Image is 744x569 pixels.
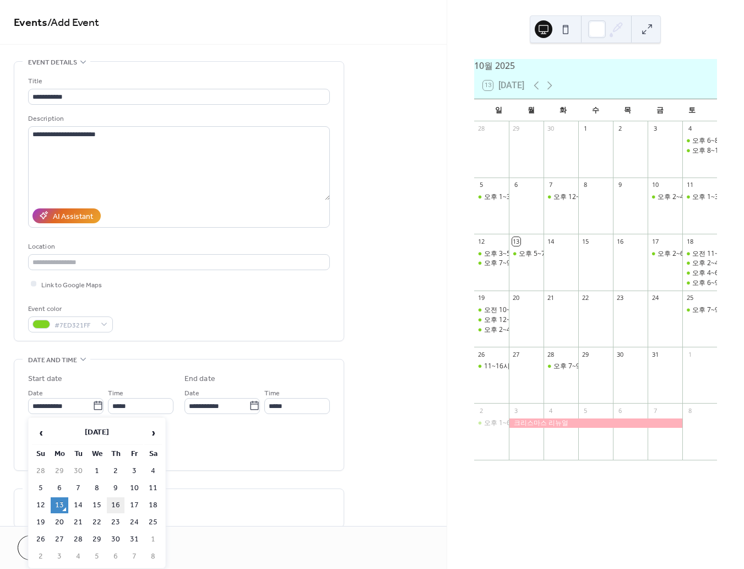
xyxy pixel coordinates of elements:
[547,294,555,302] div: 21
[264,387,280,399] span: Time
[474,192,509,202] div: 오후 1~3, 유*지
[484,305,539,315] div: 오전 10~12, 한*원
[474,249,509,259] div: 오후 3~5, 박*연
[126,480,143,496] td: 10
[692,305,739,315] div: 오후 7~9, 지*원
[28,355,77,366] span: Date and time
[51,446,68,462] th: Mo
[474,259,509,268] div: 오후 7~9, 박*우
[477,294,486,302] div: 19
[107,532,124,547] td: 30
[692,259,732,268] div: 오후 2~4, 한*
[18,535,85,560] button: Cancel
[51,463,68,479] td: 29
[107,480,124,496] td: 9
[107,549,124,565] td: 6
[484,325,531,335] div: 오후 2~4, 한*우
[692,278,739,288] div: 오후 6~9, 상*정
[544,362,578,371] div: 오후 7~9, 하*범
[692,136,739,146] div: 오후 6~8, 하*수
[69,497,87,513] td: 14
[108,387,123,399] span: Time
[474,305,509,315] div: 오전 10~12, 한*원
[107,446,124,462] th: Th
[144,446,162,462] th: Sa
[553,362,600,371] div: 오후 7~9, 하*범
[144,532,162,547] td: 1
[107,497,124,513] td: 16
[88,480,106,496] td: 8
[686,406,694,415] div: 8
[32,422,49,444] span: ‹
[69,480,87,496] td: 7
[682,146,717,155] div: 오후 8~10, 김*진
[484,192,531,202] div: 오후 1~3, 유*지
[474,59,717,72] div: 10월 2025
[28,303,111,315] div: Event color
[512,406,520,415] div: 3
[32,514,50,530] td: 19
[51,421,143,445] th: [DATE]
[616,125,624,133] div: 2
[69,446,87,462] th: Tu
[88,463,106,479] td: 1
[616,237,624,245] div: 16
[616,181,624,189] div: 9
[682,269,717,278] div: 오후 4~6, 김*석
[651,181,659,189] div: 10
[69,463,87,479] td: 30
[686,125,694,133] div: 4
[651,237,659,245] div: 17
[515,99,547,121] div: 월
[682,259,717,268] div: 오후 2~4, 한*
[28,113,328,125] div: Description
[686,181,694,189] div: 11
[682,136,717,146] div: 오후 6~8, 하*수
[126,446,143,462] th: Fr
[474,315,509,325] div: 오후 12~2, 김*연
[612,99,644,121] div: 목
[28,241,328,253] div: Location
[144,497,162,513] td: 18
[126,514,143,530] td: 24
[126,497,143,513] td: 17
[145,422,161,444] span: ›
[32,549,50,565] td: 2
[51,532,68,547] td: 27
[648,192,682,202] div: 오후 2~4, 이*린
[616,350,624,358] div: 30
[547,125,555,133] div: 30
[69,549,87,565] td: 4
[547,237,555,245] div: 14
[519,249,611,259] div: 오후 5~7, [PERSON_NAME]*현
[88,549,106,565] td: 5
[483,99,515,121] div: 일
[69,514,87,530] td: 21
[144,549,162,565] td: 8
[28,387,43,399] span: Date
[484,315,576,325] div: 오후 12~2, [PERSON_NAME]연
[51,480,68,496] td: 6
[14,12,47,34] a: Events
[547,406,555,415] div: 4
[126,549,143,565] td: 7
[184,373,215,385] div: End date
[88,514,106,530] td: 22
[616,406,624,415] div: 6
[553,192,649,202] div: 오후 12~3, [PERSON_NAME]*솔
[582,294,590,302] div: 22
[144,514,162,530] td: 25
[477,125,486,133] div: 28
[651,350,659,358] div: 31
[477,237,486,245] div: 12
[544,192,578,202] div: 오후 12~3, 김*솔
[88,532,106,547] td: 29
[509,249,544,259] div: 오후 5~7, 김*현
[474,418,509,428] div: 오후 1~6, 최*준
[648,249,682,259] div: 오후 2~6, 김*진
[126,463,143,479] td: 3
[686,237,694,245] div: 18
[474,325,509,335] div: 오후 2~4, 한*우
[55,319,95,331] span: #7ED321FF
[692,192,739,202] div: 오후 1~3, 이*영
